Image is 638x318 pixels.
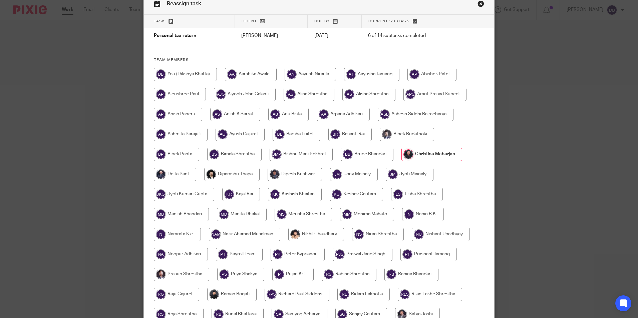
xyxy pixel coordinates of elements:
[314,19,330,23] span: Due by
[242,19,257,23] span: Client
[361,28,465,44] td: 6 of 14 subtasks completed
[154,19,165,23] span: Task
[241,32,301,39] p: [PERSON_NAME]
[314,32,355,39] p: [DATE]
[167,1,201,6] span: Reassign task
[154,34,196,38] span: Personal tax return
[477,0,484,9] a: Close this dialog window
[154,57,484,63] h4: Team members
[368,19,409,23] span: Current subtask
